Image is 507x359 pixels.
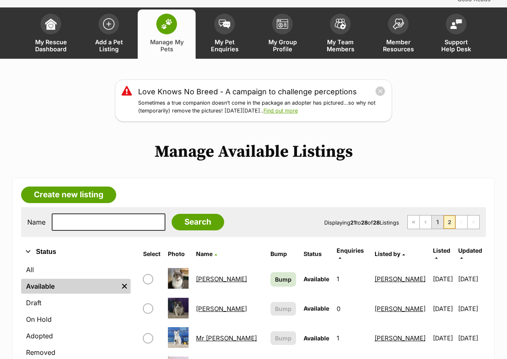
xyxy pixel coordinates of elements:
[468,215,479,229] span: Last page
[375,275,426,283] a: [PERSON_NAME]
[458,247,482,261] a: Updated
[375,305,426,313] a: [PERSON_NAME]
[270,302,296,316] button: Bump
[373,219,380,226] strong: 28
[456,215,467,229] span: Next page
[324,219,399,226] span: Displaying to of Listings
[458,247,482,254] span: Updated
[311,10,369,59] a: My Team Members
[267,244,299,264] th: Bump
[275,334,292,342] span: Bump
[430,294,457,323] td: [DATE]
[433,247,450,254] span: Listed
[333,324,370,352] td: 1
[140,244,164,264] th: Select
[361,219,368,226] strong: 28
[432,215,443,229] a: Page 1
[206,38,243,53] span: My Pet Enquiries
[337,247,364,254] span: translation missing: en.admin.listings.index.attributes.enquiries
[138,10,196,59] a: Manage My Pets
[408,215,419,229] a: First page
[438,38,475,53] span: Support Help Desk
[350,219,356,226] strong: 21
[148,38,185,53] span: Manage My Pets
[458,265,485,293] td: [DATE]
[430,324,457,352] td: [DATE]
[80,10,138,59] a: Add a Pet Listing
[337,247,364,261] a: Enquiries
[21,312,131,327] a: On Hold
[196,334,257,342] a: Mr [PERSON_NAME]
[304,335,329,342] span: Available
[270,331,296,345] button: Bump
[458,294,485,323] td: [DATE]
[21,187,116,203] a: Create new listing
[161,19,172,29] img: manage-my-pets-icon-02211641906a0b7f246fdf0571729dbe1e7629f14944591b6c1af311fb30b64b.svg
[165,244,192,264] th: Photo
[433,247,450,261] a: Listed
[427,10,485,59] a: Support Help Desk
[304,275,329,282] span: Available
[392,18,404,29] img: member-resources-icon-8e73f808a243e03378d46382f2149f9095a855e16c252ad45f914b54edf8863c.svg
[219,19,230,29] img: pet-enquiries-icon-7e3ad2cf08bfb03b45e93fb7055b45f3efa6380592205ae92323e6603595dc1f.svg
[196,250,213,257] span: Name
[407,215,480,229] nav: Pagination
[375,334,426,342] a: [PERSON_NAME]
[270,272,296,287] a: Bump
[21,279,118,294] a: Available
[375,86,385,96] button: close
[118,279,131,294] a: Remove filter
[375,250,400,257] span: Listed by
[138,86,357,97] a: Love Knows No Breed - A campaign to challenge perceptions
[253,10,311,59] a: My Group Profile
[444,215,455,229] span: Page 2
[450,19,462,29] img: help-desk-icon-fdf02630f3aa405de69fd3d07c3f3aa587a6932b1a1747fa1d2bba05be0121f9.svg
[21,295,131,310] a: Draft
[21,328,131,343] a: Adopted
[21,247,131,257] button: Status
[335,19,346,29] img: team-members-icon-5396bd8760b3fe7c0b43da4ab00e1e3bb1a5d9ba89233759b79545d2d3fc5d0d.svg
[22,10,80,59] a: My Rescue Dashboard
[138,99,385,115] p: Sometimes a true companion doesn’t come in the package an adopter has pictured…so why not (tempor...
[333,294,370,323] td: 0
[196,10,253,59] a: My Pet Enquiries
[32,38,69,53] span: My Rescue Dashboard
[90,38,127,53] span: Add a Pet Listing
[420,215,431,229] a: Previous page
[369,10,427,59] a: Member Resources
[196,275,247,283] a: [PERSON_NAME]
[458,324,485,352] td: [DATE]
[264,38,301,53] span: My Group Profile
[21,262,131,277] a: All
[380,38,417,53] span: Member Resources
[375,250,405,257] a: Listed by
[196,250,217,257] a: Name
[322,38,359,53] span: My Team Members
[333,265,370,293] td: 1
[172,214,224,230] input: Search
[275,275,292,284] span: Bump
[263,108,298,114] a: Find out more
[277,19,288,29] img: group-profile-icon-3fa3cf56718a62981997c0bc7e787c4b2cf8bcc04b72c1350f741eb67cf2f40e.svg
[103,18,115,30] img: add-pet-listing-icon-0afa8454b4691262ce3f59096e99ab1cd57d4a30225e0717b998d2c9b9846f56.svg
[27,218,45,226] label: Name
[300,244,332,264] th: Status
[275,304,292,313] span: Bump
[196,305,247,313] a: [PERSON_NAME]
[304,305,329,312] span: Available
[430,265,457,293] td: [DATE]
[45,18,57,30] img: dashboard-icon-eb2f2d2d3e046f16d808141f083e7271f6b2e854fb5c12c21221c1fb7104beca.svg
